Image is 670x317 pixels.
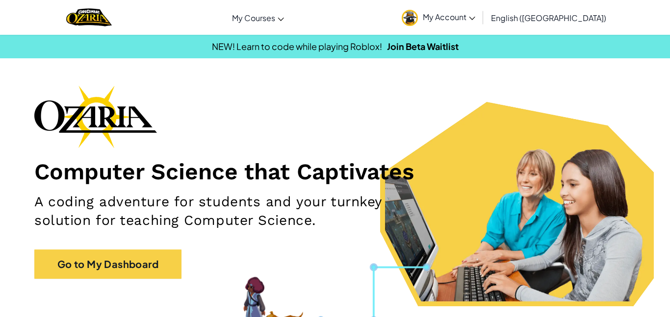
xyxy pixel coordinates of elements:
span: My Courses [232,13,275,23]
a: My Account [397,2,480,33]
a: Go to My Dashboard [34,249,181,279]
img: avatar [402,10,418,26]
img: Ozaria branding logo [34,85,157,148]
a: English ([GEOGRAPHIC_DATA]) [486,4,611,31]
span: My Account [423,12,475,22]
span: English ([GEOGRAPHIC_DATA]) [491,13,606,23]
span: NEW! Learn to code while playing Roblox! [212,41,382,52]
h1: Computer Science that Captivates [34,158,636,185]
a: Ozaria by CodeCombat logo [66,7,112,27]
a: Join Beta Waitlist [387,41,459,52]
img: Home [66,7,112,27]
h2: A coding adventure for students and your turnkey solution for teaching Computer Science. [34,193,437,230]
a: My Courses [227,4,289,31]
